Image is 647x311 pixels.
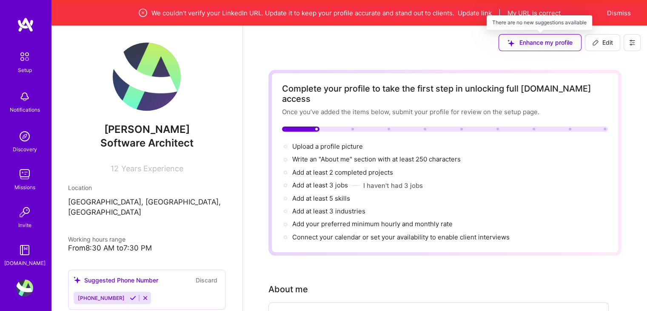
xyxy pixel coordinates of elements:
[68,123,225,136] span: [PERSON_NAME]
[13,145,37,154] div: Discovery
[592,38,613,47] span: Edit
[16,166,33,183] img: teamwork
[607,9,631,17] button: Dismiss
[193,275,220,285] button: Discard
[10,105,40,114] div: Notifications
[68,197,225,218] p: [GEOGRAPHIC_DATA], [GEOGRAPHIC_DATA], [GEOGRAPHIC_DATA]
[292,142,363,150] span: Upload a profile picture
[507,9,561,17] button: My URL is correct
[292,181,348,189] span: Add at least 3 jobs
[78,295,125,301] span: [PHONE_NUMBER]
[74,276,158,285] div: Suggested Phone Number
[142,295,148,301] i: Reject
[74,276,81,284] i: icon SuggestedTeams
[14,183,35,192] div: Missions
[292,168,393,176] span: Add at least 2 completed projects
[268,283,308,296] div: About me
[111,164,119,173] span: 12
[16,204,33,221] img: Invite
[68,244,225,253] div: From 8:30 AM to 7:30 PM
[585,34,620,51] button: Edit
[68,236,125,243] span: Working hours range
[113,43,181,111] img: User Avatar
[16,128,33,145] img: discovery
[68,183,225,192] div: Location
[292,194,350,202] span: Add at least 5 skills
[292,233,510,241] span: Connect your calendar or set your availability to enable client interviews
[499,9,501,17] span: |
[100,137,194,149] span: Software Architect
[121,164,183,173] span: Years Experience
[292,207,365,215] span: Add at least 3 industries
[95,8,603,18] div: We couldn’t verify your LinkedIn URL. Update it to keep your profile accurate and stand out to cl...
[292,220,453,228] span: Add your preferred minimum hourly and monthly rate
[18,66,32,75] div: Setup
[4,259,46,268] div: [DOMAIN_NAME]
[18,221,31,230] div: Invite
[16,279,33,297] img: User Avatar
[16,242,33,259] img: guide book
[17,17,34,32] img: logo
[16,48,34,66] img: setup
[14,279,35,297] a: User Avatar
[363,181,423,190] button: I haven't had 3 jobs
[16,88,33,105] img: bell
[282,84,608,104] div: Complete your profile to take the first step in unlocking full [DOMAIN_NAME] access
[130,295,136,301] i: Accept
[292,155,462,163] span: Write an "About me" section with at least 250 characters
[458,9,492,17] button: Update link
[282,107,608,116] div: Once you’ve added the items below, submit your profile for review on the setup page.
